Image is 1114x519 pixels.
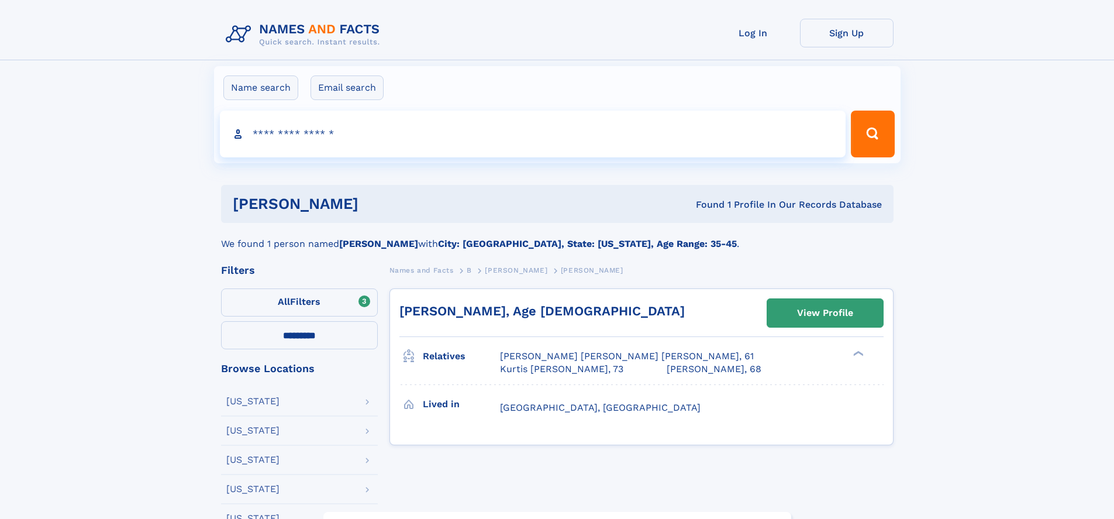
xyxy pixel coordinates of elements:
div: ❯ [850,350,864,358]
h3: Relatives [423,346,500,366]
div: View Profile [797,300,853,326]
h1: [PERSON_NAME] [233,197,527,211]
span: [GEOGRAPHIC_DATA], [GEOGRAPHIC_DATA] [500,402,701,413]
div: Filters [221,265,378,276]
span: B [467,266,472,274]
label: Email search [311,75,384,100]
div: Browse Locations [221,363,378,374]
img: Logo Names and Facts [221,19,389,50]
a: Log In [706,19,800,47]
div: [US_STATE] [226,426,280,435]
a: Kurtis [PERSON_NAME], 73 [500,363,623,376]
label: Filters [221,288,378,317]
h3: Lived in [423,394,500,414]
div: We found 1 person named with . [221,223,894,251]
a: [PERSON_NAME] [PERSON_NAME] [PERSON_NAME], 61 [500,350,754,363]
a: [PERSON_NAME], Age [DEMOGRAPHIC_DATA] [399,304,685,318]
span: All [278,296,290,307]
a: B [467,263,472,277]
div: Found 1 Profile In Our Records Database [527,198,882,211]
span: [PERSON_NAME] [561,266,623,274]
a: View Profile [767,299,883,327]
a: [PERSON_NAME] [485,263,547,277]
input: search input [220,111,846,157]
a: [PERSON_NAME], 68 [667,363,761,376]
div: [US_STATE] [226,484,280,494]
label: Name search [223,75,298,100]
a: Sign Up [800,19,894,47]
div: [US_STATE] [226,397,280,406]
button: Search Button [851,111,894,157]
a: Names and Facts [389,263,454,277]
b: [PERSON_NAME] [339,238,418,249]
div: [US_STATE] [226,455,280,465]
span: [PERSON_NAME] [485,266,547,274]
b: City: [GEOGRAPHIC_DATA], State: [US_STATE], Age Range: 35-45 [438,238,737,249]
